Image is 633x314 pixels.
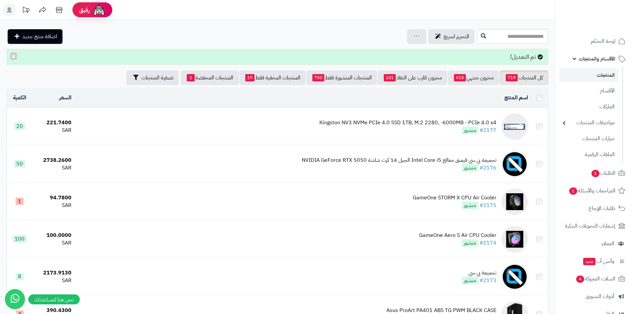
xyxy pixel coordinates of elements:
[559,100,618,114] a: الماركات
[16,273,24,280] span: 8
[312,74,324,81] span: 700
[559,116,618,130] a: مواصفات المنتجات
[35,127,71,134] div: SAR
[601,239,614,248] span: العملاء
[591,170,599,177] span: 1
[569,186,615,195] span: المراجعات والأسئلة
[559,253,629,269] a: وآتس آبجديد
[142,74,173,82] span: تصفية المنتجات
[559,271,629,287] a: السلات المتروكة4
[559,132,618,146] a: خيارات المنتجات
[59,94,71,102] a: السعر
[35,194,71,202] div: 94.7800
[585,292,614,301] span: أدوات التسويق
[576,275,584,283] span: 4
[462,269,496,277] div: تجميعة بي سي
[13,94,26,102] a: الكمية
[559,236,629,252] a: العملاء
[419,232,496,239] div: GameOne Aero S Air CPU Cooler
[384,74,396,81] span: 181
[591,37,615,46] span: لوحة التحكم
[239,70,306,85] a: المنتجات المخفية فقط19
[302,157,496,164] div: تجميعة بي سي قيمنق معالج Intel Core i5 الجيل 14 كرت شاشة NVIDIA GeForce RTX 5050
[319,119,496,127] div: Kingston NV3 NVMe PCIe 4.0 SSD 1TB, M.2 2280, -6000MB - PCIe 4.0 x4
[576,274,615,283] span: السلات المتروكة
[444,33,469,41] span: التحرير لسريع
[588,18,627,32] img: logo-2.png
[454,74,466,81] span: 418
[559,148,618,162] a: الملفات الرقمية
[582,257,614,266] span: وآتس آب
[7,49,548,65] div: تم التعديل!
[479,276,496,284] a: #2173
[565,221,615,231] span: إشعارات التحويلات البنكية
[378,70,447,85] a: مخزون قارب على النفاذ181
[559,68,618,82] a: المنتجات
[16,198,24,205] span: 1
[413,194,496,202] div: GameOne STORM X CPU Air Cooler
[501,188,528,215] img: GameOne STORM X CPU Air Cooler
[559,183,629,199] a: المراجعات والأسئلة1
[14,123,25,130] span: 20
[569,187,577,195] span: 1
[591,168,615,178] span: الطلبات
[462,164,478,171] span: منشور
[479,201,496,209] a: #2175
[35,164,71,172] div: SAR
[462,239,478,247] span: منشور
[13,235,27,243] span: 100
[559,165,629,181] a: الطلبات1
[181,70,239,85] a: المنتجات المخفضة2
[92,3,106,17] img: ai-face.png
[35,157,71,164] div: 2738.2600
[14,160,25,167] span: 50
[506,74,518,81] span: 719
[35,119,71,127] div: 221.7400
[35,202,71,209] div: SAR
[501,226,528,253] img: GameOne Aero S Air CPU Cooler
[504,94,528,102] a: اسم المنتج
[559,288,629,304] a: أدوات التسويق
[79,6,90,14] span: رفيق
[559,218,629,234] a: إشعارات التحويلات البنكية
[35,277,71,284] div: SAR
[588,204,615,213] span: طلبات الإرجاع
[462,277,478,284] span: منشور
[428,29,475,44] a: التحرير لسريع
[35,232,71,239] div: 100.0000
[18,3,34,18] a: تحديثات المنصة
[22,33,57,41] span: اضافة منتج جديد
[462,127,478,134] span: منشور
[448,70,499,85] a: مخزون منتهي418
[479,126,496,134] a: #2177
[462,202,478,209] span: منشور
[187,74,195,81] span: 2
[35,239,71,247] div: SAR
[306,70,377,85] a: المنتجات المنشورة فقط700
[126,70,179,85] button: تصفية المنتجات
[501,263,528,290] img: تجميعة بي سي
[501,151,528,177] img: تجميعة بي سي قيمنق معالج Intel Core i5 الجيل 14 كرت شاشة NVIDIA GeForce RTX 5050
[8,29,62,44] a: اضافة منتج جديد
[501,113,528,140] img: Kingston NV3 NVMe PCIe 4.0 SSD 1TB, M.2 2280, -6000MB - PCIe 4.0 x4
[10,52,17,60] button: ×
[559,33,629,49] a: لوحة التحكم
[479,239,496,247] a: #2174
[479,164,496,172] a: #2176
[579,54,615,63] span: الأقسام والمنتجات
[583,258,595,265] span: جديد
[35,269,71,277] div: 2173.9130
[559,84,618,98] a: الأقسام
[245,74,255,81] span: 19
[559,200,629,216] a: طلبات الإرجاع
[500,70,548,85] a: كل المنتجات719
